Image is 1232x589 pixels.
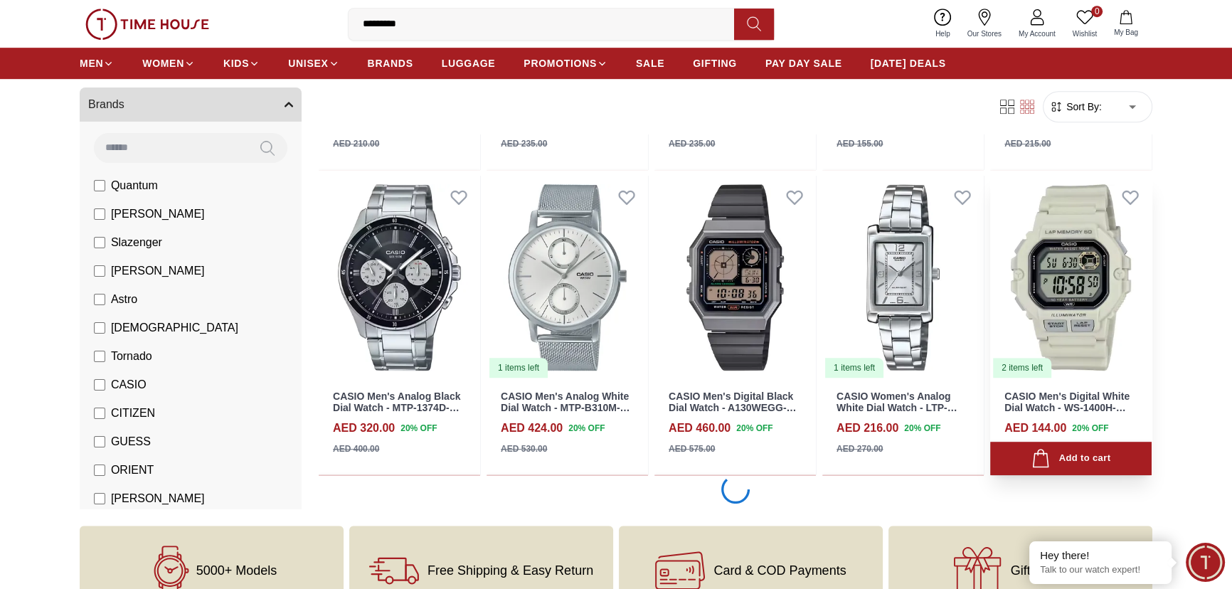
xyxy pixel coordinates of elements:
[111,262,205,280] span: [PERSON_NAME]
[223,51,260,76] a: KIDS
[333,420,395,437] h4: AED 320.00
[94,237,105,248] input: Slazenger
[930,28,956,39] span: Help
[111,490,205,507] span: [PERSON_NAME]
[288,56,328,70] span: UNISEX
[80,56,103,70] span: MEN
[636,51,664,76] a: SALE
[822,176,984,378] img: CASIO Women's Analog White Dial Watch - LTP-1234DD-7ADF
[524,51,607,76] a: PROMOTIONS
[487,176,648,378] img: CASIO Men's Analog White Dial Watch - MTP-B310M-7AVDF
[993,358,1051,378] div: 2 items left
[94,465,105,476] input: ORIENT
[333,442,379,455] div: AED 400.00
[196,563,277,578] span: 5000+ Models
[80,87,302,122] button: Brands
[990,176,1152,378] img: CASIO Men's Digital White Dial Watch - WS-1400H-8AVDF
[1040,564,1161,576] p: Talk to our watch expert!
[501,442,547,455] div: AED 530.00
[94,436,105,447] input: GUESS
[765,51,842,76] a: PAY DAY SALE
[990,176,1152,378] a: CASIO Men's Digital White Dial Watch - WS-1400H-8AVDF2 items left
[400,422,437,435] span: 20 % OFF
[489,358,548,378] div: 1 items left
[669,420,731,437] h4: AED 460.00
[1105,7,1147,41] button: My Bag
[736,422,772,435] span: 20 % OFF
[669,442,715,455] div: AED 575.00
[142,51,195,76] a: WOMEN
[94,408,105,419] input: CITIZEN
[111,234,162,251] span: Slazenger
[713,563,846,578] span: Card & COD Payments
[94,322,105,334] input: [DEMOGRAPHIC_DATA]
[825,358,883,378] div: 1 items left
[111,376,147,393] span: CASIO
[990,442,1152,475] button: Add to cart
[111,177,158,194] span: Quantum
[111,433,151,450] span: GUESS
[1049,100,1102,114] button: Sort By:
[837,391,957,426] a: CASIO Women's Analog White Dial Watch - LTP-1234DD-7ADF
[88,96,124,113] span: Brands
[1011,563,1089,578] span: Gift Wrapping
[654,176,816,378] img: CASIO Men's Digital Black Dial Watch - A130WEGG-1ADF
[368,51,413,76] a: BRANDS
[837,442,883,455] div: AED 270.00
[693,56,737,70] span: GIFTING
[442,56,496,70] span: LUGGAGE
[962,28,1007,39] span: Our Stores
[288,51,339,76] a: UNISEX
[568,422,605,435] span: 20 % OFF
[111,462,154,479] span: ORIENT
[669,137,715,150] div: AED 235.00
[111,319,238,336] span: [DEMOGRAPHIC_DATA]
[501,137,547,150] div: AED 235.00
[94,208,105,220] input: [PERSON_NAME]
[319,176,480,378] img: CASIO Men's Analog Black Dial Watch - MTP-1374D-1A3VDF
[822,176,984,378] a: CASIO Women's Analog White Dial Watch - LTP-1234DD-7ADF1 items left
[111,348,152,365] span: Tornado
[94,379,105,391] input: CASIO
[1064,6,1105,42] a: 0Wishlist
[1063,100,1102,114] span: Sort By:
[765,56,842,70] span: PAY DAY SALE
[442,51,496,76] a: LUGGAGE
[80,51,114,76] a: MEN
[904,422,940,435] span: 20 % OFF
[927,6,959,42] a: Help
[693,51,737,76] a: GIFTING
[94,180,105,191] input: Quantum
[85,9,209,40] img: ...
[142,56,184,70] span: WOMEN
[1091,6,1103,17] span: 0
[871,51,946,76] a: [DATE] DEALS
[501,420,563,437] h4: AED 424.00
[94,294,105,305] input: Astro
[837,420,898,437] h4: AED 216.00
[1013,28,1061,39] span: My Account
[636,56,664,70] span: SALE
[837,137,883,150] div: AED 155.00
[1004,420,1066,437] h4: AED 144.00
[111,206,205,223] span: [PERSON_NAME]
[1040,548,1161,563] div: Hey there!
[1108,27,1144,38] span: My Bag
[501,391,630,426] a: CASIO Men's Analog White Dial Watch - MTP-B310M-7AVDF
[669,391,796,426] a: CASIO Men's Digital Black Dial Watch - A130WEGG-1ADF
[94,493,105,504] input: [PERSON_NAME]
[1072,422,1108,435] span: 20 % OFF
[487,176,648,378] a: CASIO Men's Analog White Dial Watch - MTP-B310M-7AVDF1 items left
[1031,449,1110,468] div: Add to cart
[524,56,597,70] span: PROMOTIONS
[1004,391,1130,426] a: CASIO Men's Digital White Dial Watch - WS-1400H-8AVDF
[959,6,1010,42] a: Our Stores
[1004,137,1051,150] div: AED 215.00
[111,405,155,422] span: CITIZEN
[368,56,413,70] span: BRANDS
[94,265,105,277] input: [PERSON_NAME]
[223,56,249,70] span: KIDS
[333,137,379,150] div: AED 210.00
